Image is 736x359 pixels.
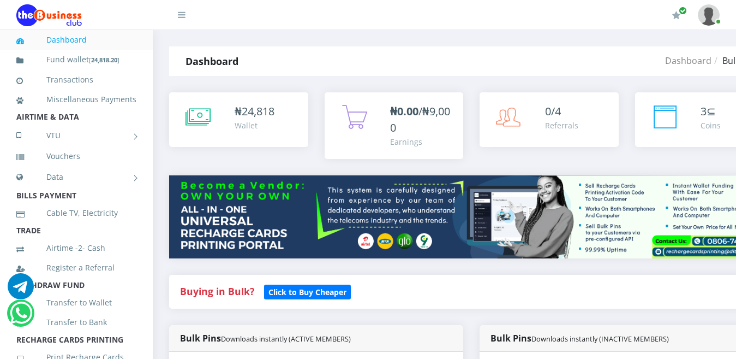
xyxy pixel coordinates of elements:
[16,27,136,52] a: Dashboard
[545,104,561,119] span: 0/4
[390,104,418,119] b: ₦0.00
[10,308,32,326] a: Chat for support
[16,236,136,261] a: Airtime -2- Cash
[672,11,680,20] i: Renew/Upgrade Subscription
[16,47,136,73] a: Fund wallet[24,818.20]
[545,120,578,131] div: Referrals
[480,92,619,147] a: 0/4 Referrals
[531,334,669,344] small: Downloads instantly (INACTIVE MEMBERS)
[268,287,346,297] b: Click to Buy Cheaper
[16,310,136,335] a: Transfer to Bank
[16,201,136,226] a: Cable TV, Electricity
[390,136,453,148] div: Earnings
[16,255,136,280] a: Register a Referral
[490,332,669,344] strong: Bulk Pins
[16,4,82,26] img: Logo
[679,7,687,15] span: Renew/Upgrade Subscription
[698,4,720,26] img: User
[242,104,274,119] span: 24,818
[221,334,351,344] small: Downloads instantly (ACTIVE MEMBERS)
[701,120,721,131] div: Coins
[16,290,136,315] a: Transfer to Wallet
[8,281,34,299] a: Chat for support
[235,120,274,131] div: Wallet
[16,67,136,92] a: Transactions
[16,122,136,149] a: VTU
[325,92,464,159] a: ₦0.00/₦9,000 Earnings
[16,144,136,169] a: Vouchers
[186,55,238,68] strong: Dashboard
[16,163,136,191] a: Data
[16,87,136,112] a: Miscellaneous Payments
[665,55,711,67] a: Dashboard
[701,103,721,120] div: ⊆
[390,104,450,135] span: /₦9,000
[89,56,119,64] small: [ ]
[701,104,707,119] span: 3
[235,103,274,120] div: ₦
[180,332,351,344] strong: Bulk Pins
[91,56,117,64] b: 24,818.20
[180,285,254,298] strong: Buying in Bulk?
[264,285,351,298] a: Click to Buy Cheaper
[169,92,308,147] a: ₦24,818 Wallet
